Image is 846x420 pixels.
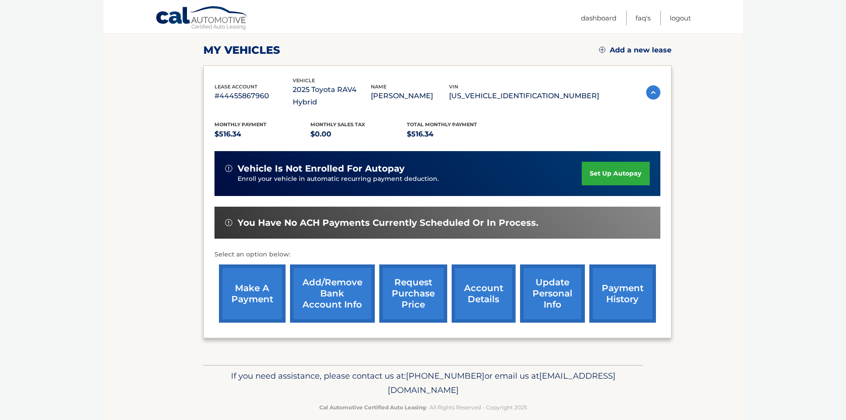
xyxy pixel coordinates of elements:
[599,47,605,53] img: add.svg
[293,77,315,84] span: vehicle
[581,11,616,25] a: Dashboard
[310,128,407,140] p: $0.00
[407,128,503,140] p: $516.34
[214,128,311,140] p: $516.34
[670,11,691,25] a: Logout
[214,249,660,260] p: Select an option below:
[155,6,249,32] a: Cal Automotive
[406,371,485,381] span: [PHONE_NUMBER]
[599,46,671,55] a: Add a new lease
[589,264,656,323] a: payment history
[238,163,405,174] span: vehicle is not enrolled for autopay
[646,85,660,100] img: accordion-active.svg
[407,121,477,128] span: Total Monthly Payment
[449,90,599,102] p: [US_VEHICLE_IDENTIFICATION_NUMBER]
[293,84,371,108] p: 2025 Toyota RAV4 Hybrid
[238,174,582,184] p: Enroll your vehicle in automatic recurring payment deduction.
[371,84,386,90] span: name
[452,264,516,323] a: account details
[635,11,651,25] a: FAQ's
[203,44,280,57] h2: my vehicles
[520,264,585,323] a: update personal info
[371,90,449,102] p: [PERSON_NAME]
[319,404,426,411] strong: Cal Automotive Certified Auto Leasing
[238,217,538,228] span: You have no ACH payments currently scheduled or in process.
[219,264,286,323] a: make a payment
[582,162,649,185] a: set up autopay
[290,264,375,323] a: Add/Remove bank account info
[214,84,258,90] span: lease account
[209,369,637,397] p: If you need assistance, please contact us at: or email us at
[388,371,616,395] span: [EMAIL_ADDRESS][DOMAIN_NAME]
[214,90,293,102] p: #44455867960
[379,264,447,323] a: request purchase price
[225,165,232,172] img: alert-white.svg
[209,403,637,412] p: - All Rights Reserved - Copyright 2025
[310,121,365,128] span: Monthly sales Tax
[214,121,266,128] span: Monthly Payment
[225,219,232,226] img: alert-white.svg
[449,84,458,90] span: vin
